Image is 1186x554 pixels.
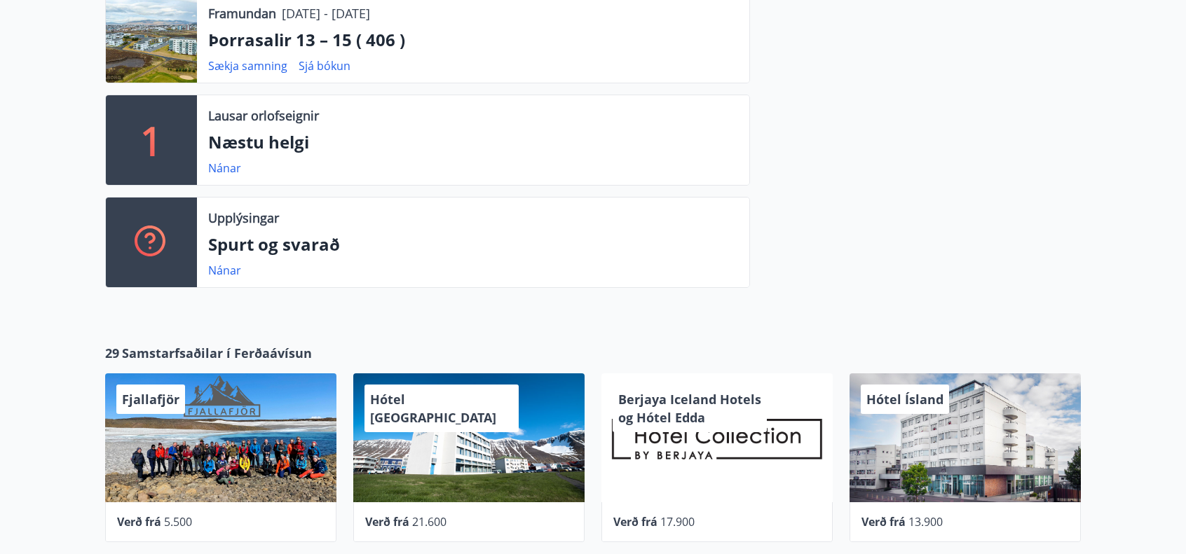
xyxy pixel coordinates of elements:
[370,391,496,426] span: Hótel [GEOGRAPHIC_DATA]
[412,514,447,529] span: 21.600
[660,514,695,529] span: 17.900
[208,130,738,154] p: Næstu helgi
[208,263,241,278] a: Nánar
[208,28,738,52] p: Þorrasalir 13 – 15 ( 406 )
[861,514,906,529] span: Verð frá
[208,233,738,256] p: Spurt og svarað
[908,514,943,529] span: 13.900
[866,391,943,408] span: Hótel Ísland
[140,113,163,167] p: 1
[117,514,161,529] span: Verð frá
[164,514,192,529] span: 5.500
[208,209,279,227] p: Upplýsingar
[299,58,350,74] a: Sjá bókun
[208,160,241,176] a: Nánar
[105,344,119,362] span: 29
[122,344,312,362] span: Samstarfsaðilar í Ferðaávísun
[613,514,657,529] span: Verð frá
[365,514,409,529] span: Verð frá
[208,106,319,125] p: Lausar orlofseignir
[208,4,276,22] p: Framundan
[208,58,287,74] a: Sækja samning
[282,4,370,22] p: [DATE] - [DATE]
[122,391,179,408] span: Fjallafjör
[618,391,761,426] span: Berjaya Iceland Hotels og Hótel Edda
